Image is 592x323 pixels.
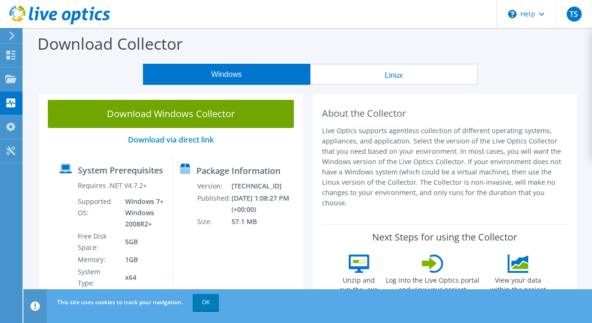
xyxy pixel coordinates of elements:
label: System Prerequisites [78,165,163,175]
a: Download Windows Collector [48,100,294,128]
button: Windows [143,64,310,85]
td: Version: [197,180,231,192]
svg: \n [508,10,517,18]
a: OK [193,294,219,311]
td: Windows 7+ Windows 2008R2+ [118,195,165,230]
td: 5GB [118,230,165,254]
td: System Type: [77,266,118,289]
td: 1GB [118,254,165,266]
a: Download via direct link [128,135,214,145]
label: Next Steps for using the Collector [372,232,517,243]
label: View your data within the project [485,273,552,294]
td: Memory: [77,254,118,266]
td: Published: [197,192,231,216]
td: [TECHNICAL_ID] [231,180,299,192]
label: Unzip and run the .exe [337,273,381,294]
td: x64 [118,266,165,289]
td: Size: [197,216,231,228]
span: This site uses cookies to track your navigation. [57,298,183,306]
td: 57.1 MB [231,216,299,228]
label: Log into the Live Optics portal and view your project [385,273,480,294]
td: Free Disk Space: [77,230,118,254]
span: TS [567,7,582,22]
label: Package Information [196,166,280,175]
label: Download Collector [37,33,183,54]
label: Requires .NET V4.7.2+ [78,181,147,190]
button: Linux [310,64,478,85]
td: Supported OS: [77,195,118,230]
p: Live Optics supports agentless collection of different operating systems, appliances, and applica... [322,126,568,208]
h2: About the Collector [322,108,568,119]
td: [DATE] 1:08:27 PM (+00:00) [231,192,299,216]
